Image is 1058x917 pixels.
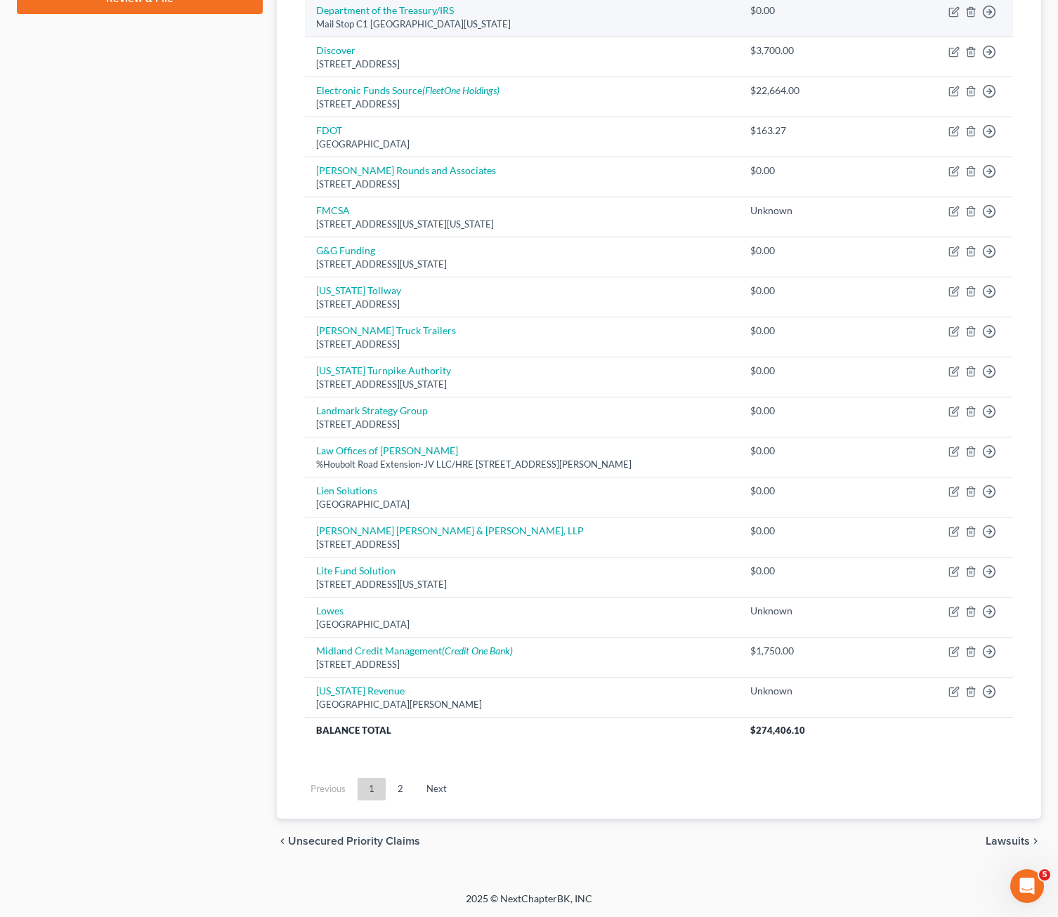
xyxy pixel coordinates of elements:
[316,484,377,496] a: Lien Solutions
[305,717,740,742] th: Balance Total
[316,685,405,697] a: [US_STATE] Revenue
[1010,869,1044,903] iframe: Intercom live chat
[1030,836,1041,847] i: chevron_right
[750,4,809,18] div: $0.00
[358,778,386,800] a: 1
[750,444,809,458] div: $0.00
[750,44,809,58] div: $3,700.00
[316,605,344,616] a: Lowes
[316,244,375,256] a: G&G Funding
[316,578,729,591] div: [STREET_ADDRESS][US_STATE]
[750,204,809,218] div: Unknown
[316,178,729,191] div: [STREET_ADDRESS]
[750,244,809,258] div: $0.00
[422,84,499,96] i: (FleetOne Holdings)
[986,836,1041,847] button: Lawsuits chevron_right
[316,124,342,136] a: FDOT
[750,524,809,538] div: $0.00
[316,284,401,296] a: [US_STATE] Tollway
[750,364,809,378] div: $0.00
[316,618,729,631] div: [GEOGRAPHIC_DATA]
[316,298,729,311] div: [STREET_ADDRESS]
[986,836,1030,847] span: Lawsuits
[316,645,513,657] a: Midland Credit Management(Credit One Bank)
[129,892,929,917] div: 2025 © NextChapterBK, INC
[750,484,809,498] div: $0.00
[316,218,729,231] div: [STREET_ADDRESS][US_STATE][US_STATE]
[750,725,805,736] span: $274,406.10
[750,684,809,698] div: Unknown
[750,124,809,138] div: $163.27
[750,324,809,338] div: $0.00
[442,645,513,657] i: (Credit One Bank)
[750,404,809,418] div: $0.00
[316,58,729,71] div: [STREET_ADDRESS]
[277,836,420,847] button: chevron_left Unsecured Priority Claims
[750,564,809,578] div: $0.00
[316,404,428,416] a: Landmark Strategy Group
[316,444,458,456] a: Law Offices of [PERSON_NAME]
[316,418,729,431] div: [STREET_ADDRESS]
[316,324,456,336] a: [PERSON_NAME] Truck Trailers
[750,644,809,658] div: $1,750.00
[316,204,350,216] a: FMCSA
[415,778,458,800] a: Next
[316,44,355,56] a: Discover
[316,538,729,551] div: [STREET_ADDRESS]
[316,378,729,391] div: [STREET_ADDRESS][US_STATE]
[277,836,288,847] i: chevron_left
[316,458,729,471] div: %Houbolt Road Extension-JV LLC/HRE [STREET_ADDRESS][PERSON_NAME]
[750,284,809,298] div: $0.00
[316,658,729,671] div: [STREET_ADDRESS]
[316,4,454,16] a: Department of the Treasury/IRS
[316,258,729,271] div: [STREET_ADDRESS][US_STATE]
[1039,869,1050,880] span: 5
[316,98,729,111] div: [STREET_ADDRESS]
[316,18,729,31] div: Mail Stop C1 [GEOGRAPHIC_DATA][US_STATE]
[316,84,499,96] a: Electronic Funds Source(FleetOne Holdings)
[316,138,729,151] div: [GEOGRAPHIC_DATA]
[316,565,396,576] a: Lite Fund Solution
[750,84,809,98] div: $22,664.00
[316,498,729,511] div: [GEOGRAPHIC_DATA]
[316,164,496,176] a: [PERSON_NAME] Rounds and Associates
[750,164,809,178] div: $0.00
[288,836,420,847] span: Unsecured Priority Claims
[316,698,729,711] div: [GEOGRAPHIC_DATA][PERSON_NAME]
[750,604,809,618] div: Unknown
[316,525,584,536] a: [PERSON_NAME] [PERSON_NAME] & [PERSON_NAME], LLP
[386,778,414,800] a: 2
[316,364,451,376] a: [US_STATE] Turnpike Authority
[316,338,729,351] div: [STREET_ADDRESS]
